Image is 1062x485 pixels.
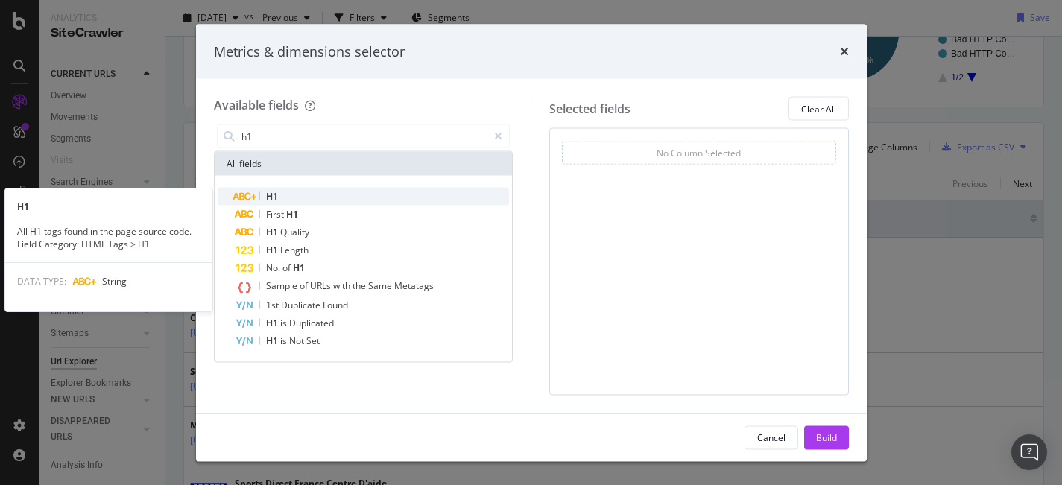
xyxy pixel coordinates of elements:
span: Set [306,335,320,347]
div: Clear All [801,102,836,115]
div: Build [816,431,837,443]
span: H1 [266,335,280,347]
span: Length [280,244,309,256]
span: is [280,335,289,347]
span: of [300,279,310,292]
div: No Column Selected [657,146,741,159]
span: the [353,279,368,292]
div: All fields [215,152,513,176]
button: Clear All [788,97,849,121]
span: is [280,317,289,329]
span: Found [323,299,348,311]
span: 1st [266,299,281,311]
span: with [333,279,353,292]
span: Not [289,335,306,347]
span: H1 [266,190,278,203]
span: H1 [266,226,280,238]
div: times [840,42,849,61]
div: H1 [5,200,212,213]
button: Cancel [745,425,798,449]
span: Quality [280,226,309,238]
div: Metrics & dimensions selector [214,42,405,61]
span: H1 [293,261,305,274]
span: Duplicate [281,299,323,311]
button: Build [804,425,849,449]
div: Selected fields [549,100,630,117]
span: URLs [310,279,333,292]
div: Open Intercom Messenger [1011,434,1047,470]
div: modal [196,24,867,461]
span: Same [368,279,394,292]
span: No. [266,261,282,274]
span: of [282,261,293,274]
span: Metatags [394,279,434,292]
span: Duplicated [289,317,334,329]
div: All H1 tags found in the page source code. Field Category: HTML Tags > H1 [5,225,212,250]
span: H1 [266,244,280,256]
span: First [266,208,286,221]
span: H1 [266,317,280,329]
div: Cancel [757,431,786,443]
div: Available fields [214,97,299,113]
span: Sample [266,279,300,292]
span: H1 [286,208,298,221]
input: Search by field name [240,125,488,148]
